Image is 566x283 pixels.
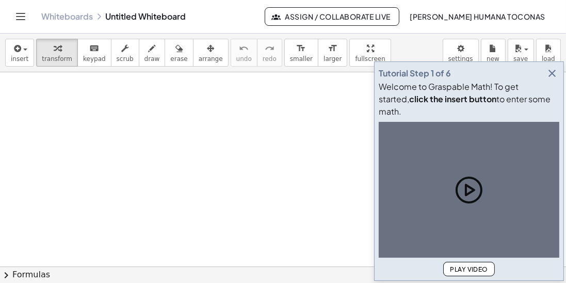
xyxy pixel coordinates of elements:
[481,39,506,67] button: new
[257,39,282,67] button: redoredo
[328,42,337,55] i: format_size
[42,55,72,62] span: transform
[513,55,528,62] span: save
[296,42,306,55] i: format_size
[410,12,545,21] span: [PERSON_NAME] Humana Toconas
[193,39,229,67] button: arrange
[542,55,555,62] span: load
[77,39,111,67] button: keyboardkeypad
[508,39,534,67] button: save
[83,55,106,62] span: keypad
[11,55,28,62] span: insert
[236,55,252,62] span: undo
[5,39,34,67] button: insert
[117,55,134,62] span: scrub
[111,39,139,67] button: scrub
[41,11,93,22] a: Whiteboards
[536,39,561,67] button: load
[355,55,385,62] span: fullscreen
[487,55,499,62] span: new
[263,55,277,62] span: redo
[139,39,166,67] button: draw
[273,12,391,21] span: Assign / Collaborate Live
[144,55,160,62] span: draw
[443,262,495,276] button: Play Video
[231,39,257,67] button: undoundo
[349,39,391,67] button: fullscreen
[199,55,223,62] span: arrange
[170,55,187,62] span: erase
[379,81,559,118] div: Welcome to Graspable Math! To get started, to enter some math.
[448,55,473,62] span: settings
[265,42,274,55] i: redo
[443,39,479,67] button: settings
[324,55,342,62] span: larger
[265,7,399,26] button: Assign / Collaborate Live
[284,39,318,67] button: format_sizesmaller
[318,39,347,67] button: format_sizelarger
[450,265,488,273] span: Play Video
[239,42,249,55] i: undo
[36,39,78,67] button: transform
[12,8,29,25] button: Toggle navigation
[379,67,451,80] div: Tutorial Step 1 of 6
[409,93,496,104] b: click the insert button
[290,55,313,62] span: smaller
[165,39,193,67] button: erase
[89,42,99,55] i: keyboard
[401,7,554,26] button: [PERSON_NAME] Humana Toconas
